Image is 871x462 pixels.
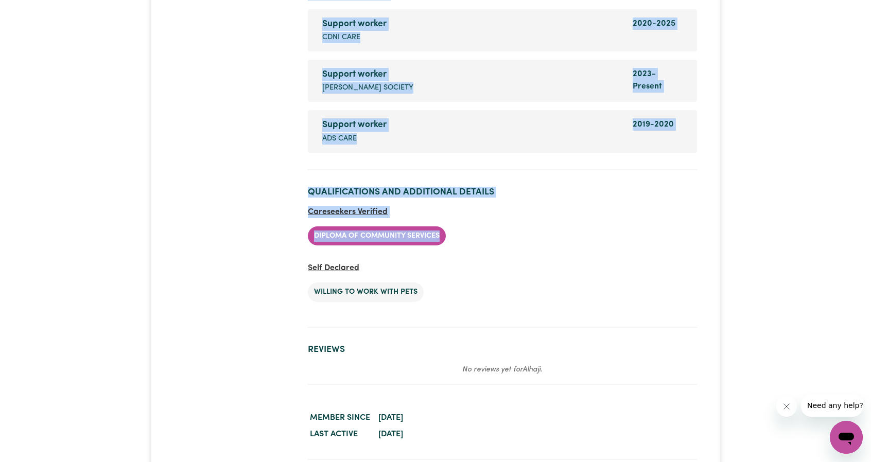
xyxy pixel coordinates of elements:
[308,208,388,216] span: Careseekers Verified
[308,410,372,426] dt: Member since
[308,344,697,355] h2: Reviews
[308,187,697,198] h2: Qualifications and Additional Details
[830,421,863,454] iframe: Button to launch messaging window
[308,426,372,442] dt: Last active
[322,32,360,43] span: CDNI care
[322,17,620,31] div: Support worker
[308,226,446,246] li: Diploma of Community Services
[322,68,620,81] div: Support worker
[322,118,620,132] div: Support worker
[322,82,413,94] span: [PERSON_NAME] society
[633,20,675,28] span: 2020 - 2025
[633,70,662,91] span: 2023 - Present
[776,396,797,417] iframe: Close message
[801,394,863,417] iframe: Message from company
[378,430,403,438] time: [DATE]
[6,7,62,15] span: Need any help?
[322,133,357,145] span: ADS care
[633,120,674,129] span: 2019 - 2020
[462,366,543,374] em: No reviews yet for Alhaji .
[308,264,359,272] span: Self Declared
[308,282,424,302] li: Willing to work with pets
[378,414,403,422] time: [DATE]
